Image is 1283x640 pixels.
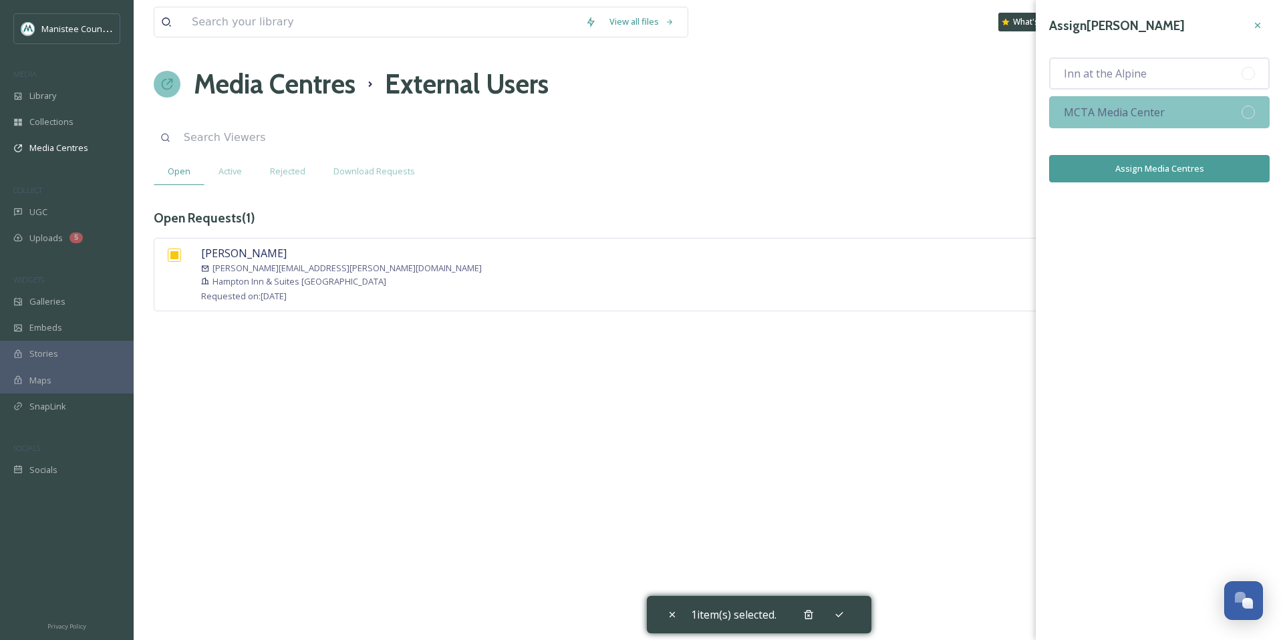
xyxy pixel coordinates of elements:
[212,275,386,288] span: Hampton Inn & Suites [GEOGRAPHIC_DATA]
[69,232,83,243] div: 5
[29,206,47,218] span: UGC
[1049,155,1270,182] button: Assign Media Centres
[219,165,242,178] span: Active
[13,185,42,195] span: COLLECT
[13,275,44,285] span: WIDGETS
[13,443,40,453] span: SOCIALS
[603,9,681,35] a: View all files
[212,262,482,275] span: [PERSON_NAME][EMAIL_ADDRESS][PERSON_NAME][DOMAIN_NAME]
[1064,65,1147,82] span: Inn at the Alpine
[29,232,63,245] span: Uploads
[177,123,488,152] input: Search Viewers
[168,165,190,178] span: Open
[185,7,579,37] input: Search your library
[29,116,74,128] span: Collections
[29,321,62,334] span: Embeds
[47,622,86,631] span: Privacy Policy
[13,69,37,79] span: MEDIA
[691,607,776,623] span: 1 item(s) selected.
[29,347,58,360] span: Stories
[1049,16,1185,35] h3: Assign [PERSON_NAME]
[201,290,287,302] span: Requested on: [DATE]
[29,400,66,413] span: SnapLink
[270,165,305,178] span: Rejected
[201,246,287,261] span: [PERSON_NAME]
[29,90,56,102] span: Library
[41,22,144,35] span: Manistee County Tourism
[29,464,57,476] span: Socials
[21,22,35,35] img: logo.jpeg
[29,295,65,308] span: Galleries
[29,374,51,387] span: Maps
[998,13,1065,31] a: What's New
[1064,104,1165,120] span: MCTA Media Center
[154,208,255,228] h3: Open Requests ( 1 )
[385,64,549,104] h1: External Users
[1224,581,1263,620] button: Open Chat
[333,165,415,178] span: Download Requests
[194,64,355,104] a: Media Centres
[29,142,88,154] span: Media Centres
[47,617,86,633] a: Privacy Policy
